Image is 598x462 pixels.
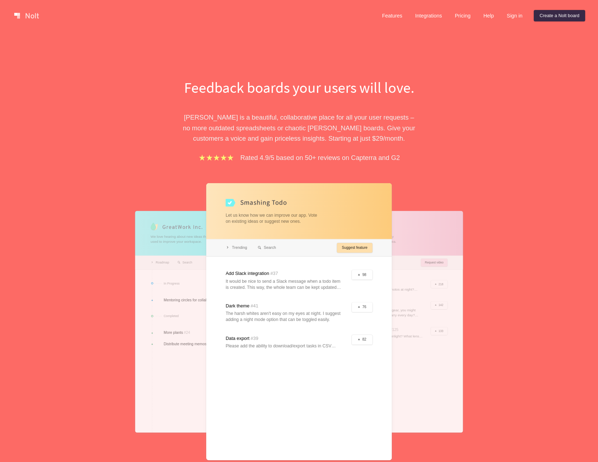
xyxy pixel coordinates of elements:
[409,10,447,21] a: Integrations
[198,154,234,162] img: stars.b067e34983.png
[240,152,400,163] p: Rated 4.9/5 based on 50+ reviews on Capterra and G2
[534,10,585,21] a: Create a Nolt board
[449,10,476,21] a: Pricing
[376,10,408,21] a: Features
[478,10,500,21] a: Help
[176,112,422,144] p: [PERSON_NAME] is a beautiful, collaborative place for all your user requests – no more outdated s...
[176,77,422,98] h1: Feedback boards your users will love.
[501,10,528,21] a: Sign in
